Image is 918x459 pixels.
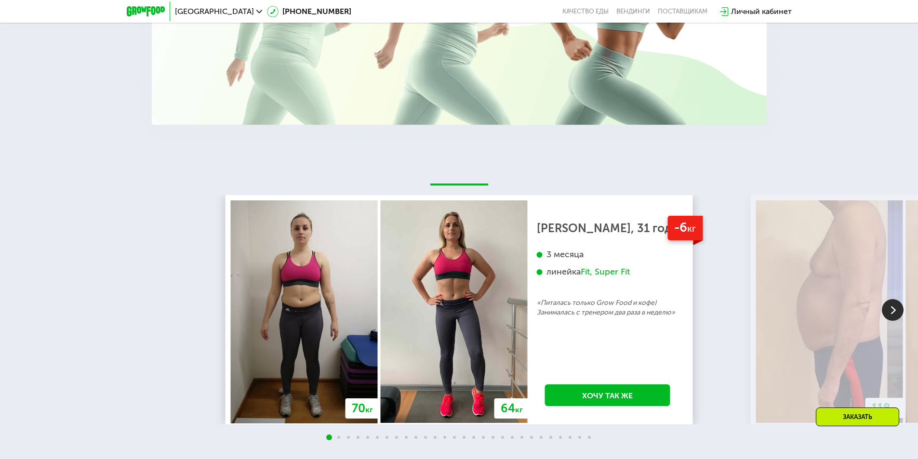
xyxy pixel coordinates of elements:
[515,405,523,414] span: кг
[537,223,679,233] div: [PERSON_NAME], 31 год
[267,6,351,17] a: [PHONE_NUMBER]
[882,299,904,321] img: Slide right
[816,407,899,426] div: Заказать
[865,398,905,418] div: 118
[365,405,373,414] span: кг
[545,384,670,406] a: Хочу так же
[731,6,792,17] div: Личный кабинет
[581,266,630,277] div: Fit, Super Fit
[667,216,703,240] div: -6
[537,249,679,260] div: 3 месяца
[537,266,679,277] div: линейка
[891,405,898,414] span: кг
[616,8,650,15] a: Вендинги
[658,8,707,15] div: поставщикам
[537,298,679,317] p: «Питалась только Grow Food и кофе) Занималась с тренером два раза в неделю»
[175,8,254,15] span: [GEOGRAPHIC_DATA]
[494,398,529,419] div: 64
[562,8,609,15] a: Качество еды
[687,223,696,234] span: кг
[346,398,379,419] div: 70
